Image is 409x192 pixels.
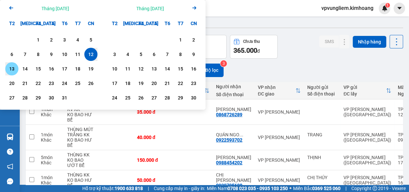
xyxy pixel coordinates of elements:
[71,77,84,90] div: Choose Thứ Bảy, tháng 10 25 2025. It's available.
[343,155,391,165] div: VP [PERSON_NAME] ([GEOGRAPHIC_DATA])
[47,94,56,102] div: 30
[228,186,288,191] strong: 0708 023 035 - 0935 103 250
[216,155,251,160] div: BÍCH THANH
[382,5,388,11] img: icon-new-feature
[174,91,187,104] div: Choose Thứ Bảy, tháng 11 29 2025. It's available.
[58,77,71,90] div: Choose Thứ Sáu, tháng 10 24 2025. It's available.
[7,4,15,13] button: Previous month.
[34,94,43,102] div: 29
[176,50,185,58] div: 8
[136,50,146,58] div: 5
[71,62,84,75] div: Choose Thứ Bảy, tháng 10 18 2025. It's available.
[220,60,227,67] sup: 3
[60,65,69,73] div: 17
[34,79,43,87] div: 22
[86,79,95,87] div: 26
[161,17,174,30] div: T6
[343,85,386,90] div: VP gửi
[67,152,94,157] div: THÙNG KK
[58,91,71,104] div: Choose Thứ Sáu, tháng 10 31 2025. It's available.
[45,62,58,75] div: Choose Thứ Năm, tháng 10 16 2025. It's available.
[148,48,161,61] div: Choose Thứ Năm, tháng 11 6 2025. It's available.
[5,91,18,104] div: Choose Thứ Hai, tháng 10 27 2025. It's available.
[163,79,172,87] div: 21
[150,50,159,58] div: 6
[148,185,149,192] span: |
[60,36,69,44] div: 3
[340,82,395,99] th: Toggle SortBy
[5,62,18,75] div: Choose Thứ Hai, tháng 10 13 2025. It's available.
[7,163,13,170] span: notification
[32,77,45,90] div: Choose Thứ Tư, tháng 10 22 2025. It's available.
[343,132,391,143] div: VP [PERSON_NAME] ([GEOGRAPHIC_DATA])
[385,3,390,8] sup: 1
[176,36,185,44] div: 1
[32,17,45,30] div: T4
[7,4,15,12] svg: Arrow Left
[34,36,43,44] div: 1
[161,48,174,61] div: Choose Thứ Sáu, tháng 11 7 2025. It's available.
[121,91,134,104] div: Choose Thứ Ba, tháng 11 25 2025. It's available.
[20,50,30,58] div: 7
[187,77,200,90] div: Choose Chủ Nhật, tháng 11 23 2025. It's available.
[84,62,97,75] div: Choose Chủ Nhật, tháng 10 19 2025. It's available.
[123,79,132,87] div: 18
[123,65,132,73] div: 11
[187,91,200,104] div: Choose Chủ Nhật, tháng 11 30 2025. It's available.
[7,149,13,155] span: question-circle
[216,172,251,183] div: CHỊ NGÂN
[148,77,161,90] div: Choose Thứ Năm, tháng 11 20 2025. It's available.
[121,17,134,30] div: [MEDICAL_DATA]
[58,33,71,46] div: Choose Thứ Sáu, tháng 10 3 2025. It's available.
[123,94,132,102] div: 25
[32,48,45,61] div: Choose Thứ Tư, tháng 10 8 2025. It's available.
[396,5,402,11] span: caret-down
[316,4,379,12] span: vpvungliem.kimhoang
[189,65,198,73] div: 16
[45,91,58,104] div: Choose Thứ Năm, tháng 10 30 2025. It's available.
[136,94,146,102] div: 26
[307,175,337,180] div: CHỊ THÚY
[216,107,251,112] div: KIỀU ANH
[18,17,32,30] div: [MEDICAL_DATA]
[258,157,301,163] div: VP [PERSON_NAME]
[137,135,170,140] div: 40.000 đ
[47,36,56,44] div: 2
[84,77,97,90] div: Choose Chủ Nhật, tháng 10 26 2025. It's available.
[7,133,14,140] img: warehouse-icon
[372,186,377,191] span: copyright
[71,33,84,46] div: Choose Thứ Bảy, tháng 10 4 2025. It's available.
[176,79,185,87] div: 22
[216,84,251,89] div: Người nhận
[7,178,13,184] span: message
[137,178,170,183] div: 50.000 đ
[216,132,251,137] div: QUÁN NGON MELI
[258,109,301,115] div: VP [PERSON_NAME]
[115,186,143,191] strong: 1900 633 818
[108,17,121,30] div: T2
[7,94,16,102] div: 27
[187,33,200,46] div: Choose Chủ Nhật, tháng 11 2 2025. It's available.
[7,65,16,73] div: 13
[307,132,337,137] div: TRANG
[58,48,71,61] div: Choose Thứ Sáu, tháng 10 10 2025. It's available.
[47,79,56,87] div: 23
[174,62,187,75] div: Choose Thứ Bảy, tháng 11 15 2025. It's available.
[258,178,301,183] div: VP [PERSON_NAME]
[41,137,61,143] div: Khác
[108,48,121,61] div: Choose Thứ Hai, tháng 11 3 2025. It's available.
[7,79,16,87] div: 20
[207,185,288,192] span: Miền Nam
[189,36,198,44] div: 2
[154,185,205,192] span: Cung cấp máy in - giấy in:
[189,94,198,102] div: 30
[187,48,200,61] div: Choose Chủ Nhật, tháng 11 9 2025. It's available.
[216,112,242,117] div: 0868726289
[148,17,161,30] div: T5
[84,17,97,30] div: CN
[258,85,295,90] div: VP nhận
[233,46,257,54] span: 365.000
[137,157,170,163] div: 150.000 đ
[216,183,242,188] div: 0939705688
[73,50,82,58] div: 11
